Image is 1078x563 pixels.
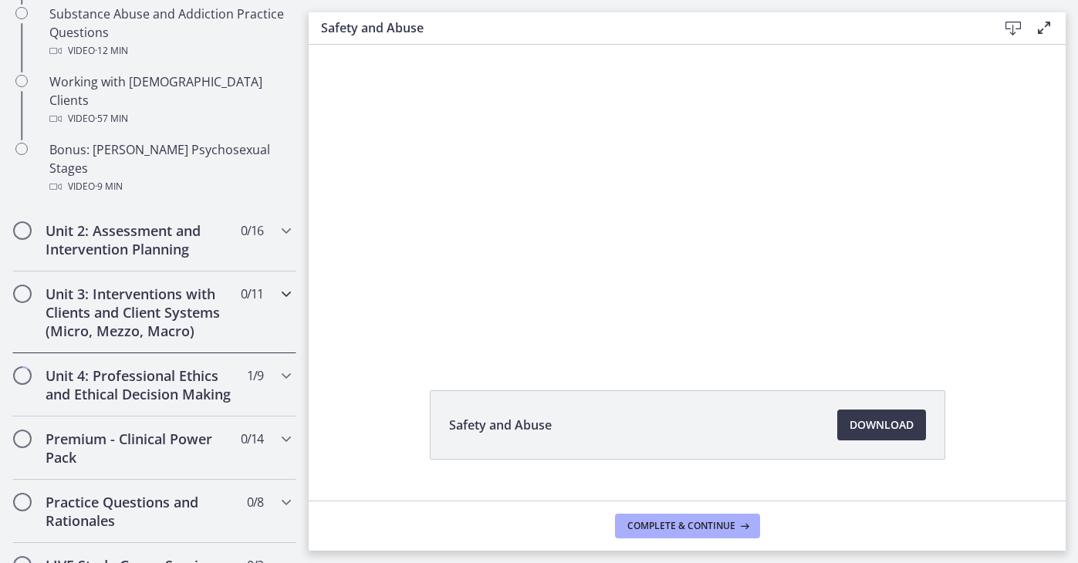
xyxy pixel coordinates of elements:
[46,285,234,340] h2: Unit 3: Interventions with Clients and Client Systems (Micro, Mezzo, Macro)
[627,520,735,532] span: Complete & continue
[46,430,234,467] h2: Premium - Clinical Power Pack
[46,493,234,530] h2: Practice Questions and Rationales
[49,72,290,128] div: Working with [DEMOGRAPHIC_DATA] Clients
[46,221,234,258] h2: Unit 2: Assessment and Intervention Planning
[449,416,552,434] span: Safety and Abuse
[95,110,128,128] span: · 57 min
[837,410,926,440] a: Download
[95,42,128,60] span: · 12 min
[49,140,290,196] div: Bonus: [PERSON_NAME] Psychosexual Stages
[241,285,263,303] span: 0 / 11
[241,430,263,448] span: 0 / 14
[615,514,760,538] button: Complete & continue
[241,221,263,240] span: 0 / 16
[46,366,234,403] h2: Unit 4: Professional Ethics and Ethical Decision Making
[95,177,123,196] span: · 9 min
[850,416,914,434] span: Download
[247,366,263,385] span: 1 / 9
[49,42,290,60] div: Video
[49,5,290,60] div: Substance Abuse and Addiction Practice Questions
[49,177,290,196] div: Video
[321,19,973,37] h3: Safety and Abuse
[49,110,290,128] div: Video
[247,493,263,511] span: 0 / 8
